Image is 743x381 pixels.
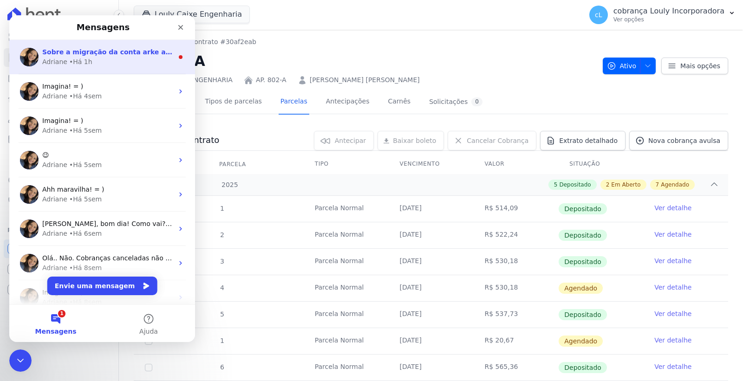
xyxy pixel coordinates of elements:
p: Ver opções [613,16,724,23]
button: Ajuda [93,290,186,327]
a: Tipos de parcelas [203,90,264,115]
td: [DATE] [389,355,474,381]
iframe: Intercom live chat [9,349,32,372]
td: Parcela Normal [304,355,389,381]
span: 5 [219,310,224,318]
div: LOULY CAIXE ENGENHARIA [134,75,233,85]
span: Em Aberto [611,181,640,189]
a: Ver detalhe [654,230,691,239]
a: Clientes [4,110,115,128]
div: Adriane [33,42,58,52]
a: Mais opções [661,58,728,74]
span: 6 [219,363,224,371]
span: [PERSON_NAME], bom dia! Como vai? O nome foi alterado. De: [PERSON_NAME] Thamires [PERSON_NAME] P... [33,205,459,212]
div: • Há 6sem [60,213,92,223]
td: [DATE] [389,222,474,248]
div: • Há 8sem [60,282,92,292]
td: Parcela Normal [304,275,389,301]
span: Nova cobrança avulsa [648,136,720,145]
a: Minha Carteira [4,130,115,149]
td: Parcela Normal [304,249,389,275]
div: • Há 5sem [60,110,92,120]
a: Ver detalhe [654,362,691,371]
td: [DATE] [389,328,474,354]
span: Imagina! = ) [33,102,74,109]
td: Parcela Normal [304,328,389,354]
div: • Há 5sem [60,179,92,189]
button: Envie uma mensagem [38,261,148,280]
a: Antecipações [324,90,371,115]
span: Sobre a migração da conta arke a previsão é para até o final de outubro/2025 [33,33,318,40]
img: Profile image for Adriane [11,170,29,188]
span: 3 [219,258,224,265]
td: R$ 522,24 [473,222,558,248]
img: Profile image for Adriane [11,136,29,154]
a: Contratos [4,48,115,67]
td: R$ 530,18 [473,275,558,301]
th: Vencimento [389,155,474,174]
a: Ver detalhe [654,336,691,345]
span: Imagina! = ) [33,67,74,75]
div: Adriane [33,248,58,258]
th: Situação [558,155,643,174]
div: Solicitações [429,97,482,106]
a: Conta Hent [4,260,115,278]
a: Ver detalhe [654,309,691,318]
td: [DATE] [389,196,474,222]
span: 1 [219,337,224,344]
td: Parcela Normal [304,222,389,248]
nav: Breadcrumb [134,37,256,47]
a: Crédito [4,171,115,189]
span: 4 [219,284,224,291]
img: Profile image for Adriane [11,273,29,291]
span: 1 [219,205,224,212]
span: Ativo [607,58,637,74]
img: Profile image for Adriane [11,67,29,85]
button: cL cobrança Louly Incorporadora Ver opções [582,2,743,28]
td: [DATE] [389,249,474,275]
a: Ver detalhe [654,203,691,213]
a: Contrato #30af2eab [189,37,256,47]
a: Recebíveis [4,239,115,258]
div: Adriane [33,76,58,86]
span: Depositado [559,230,607,241]
span: Ajuda [130,313,149,319]
span: Agendado [661,181,689,189]
button: Louly Caixe Engenharia [134,6,250,23]
div: 0 [471,97,482,106]
td: R$ 565,36 [473,355,558,381]
div: • Há 5sem [60,145,92,155]
div: • Há 8sem [60,248,92,258]
a: Ver detalhe [654,256,691,265]
span: Mais opções [680,61,720,71]
td: Parcela Normal [304,196,389,222]
a: AP. 802-A [256,75,287,85]
input: Só é possível selecionar pagamentos em aberto [145,364,152,371]
a: Solicitações0 [427,90,484,115]
td: R$ 20,67 [473,328,558,354]
img: Profile image for Adriane [11,204,29,223]
a: [PERSON_NAME] [PERSON_NAME] [310,75,420,85]
span: Mensagens [26,313,67,319]
span: 7 [656,181,659,189]
a: Parcelas [4,69,115,87]
h2: AP. 802-A [134,51,595,71]
td: [DATE] [389,302,474,328]
div: Adriane [33,110,58,120]
img: Profile image for Adriane [11,101,29,120]
span: Agendado [559,336,603,347]
div: Adriane [33,179,58,189]
span: Depositado [560,181,591,189]
div: Adriane [33,282,58,292]
span: Depositado [559,203,607,214]
th: Valor [473,155,558,174]
td: Parcela Normal [304,302,389,328]
div: Plataformas [7,225,111,236]
span: 5 [554,181,558,189]
span: Imagina! = ) [33,273,74,281]
button: Ativo [603,58,656,74]
div: Parcela [208,155,257,174]
span: 2 [606,181,610,189]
